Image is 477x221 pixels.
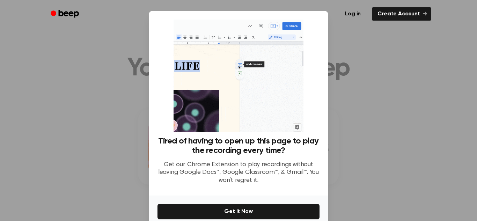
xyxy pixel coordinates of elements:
button: Get It Now [157,204,320,219]
p: Get our Chrome Extension to play recordings without leaving Google Docs™, Google Classroom™, & Gm... [157,161,320,185]
img: Beep extension in action [174,20,303,132]
h3: Tired of having to open up this page to play the recording every time? [157,137,320,155]
a: Create Account [372,7,431,21]
a: Beep [46,7,85,21]
a: Log in [338,6,368,22]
